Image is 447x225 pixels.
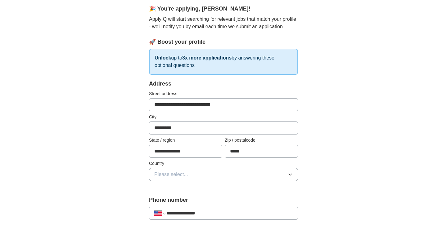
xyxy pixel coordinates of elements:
strong: Unlock [155,55,171,60]
button: Please select... [149,168,298,181]
label: City [149,114,298,120]
strong: 3x more applications [182,55,232,60]
label: Street address [149,90,298,97]
p: ApplyIQ will start searching for relevant jobs that match your profile - we'll notify you by emai... [149,15,298,30]
label: State / region [149,137,222,143]
label: Phone number [149,196,298,204]
div: Address [149,80,298,88]
label: Zip / postalcode [225,137,298,143]
p: up to by answering these optional questions [149,49,298,75]
span: Please select... [154,171,188,178]
label: Country [149,160,298,167]
div: 🎉 You're applying , [PERSON_NAME] ! [149,5,298,13]
div: 🚀 Boost your profile [149,38,298,46]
